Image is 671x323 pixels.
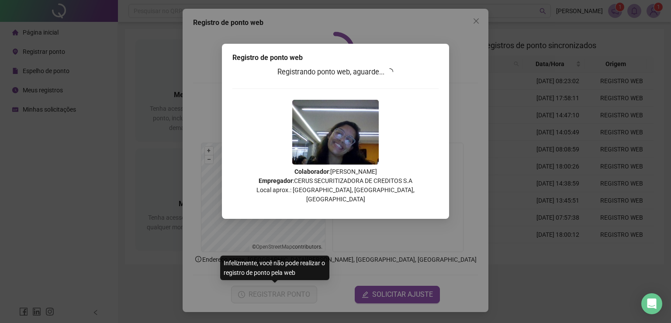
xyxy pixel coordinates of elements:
p: : [PERSON_NAME] : CERUS SECURITIZADORA DE CREDITOS S.A Local aprox.: [GEOGRAPHIC_DATA], [GEOGRAPH... [232,167,439,204]
img: 9k= [292,100,379,165]
div: Open Intercom Messenger [641,293,662,314]
strong: Empregador [259,177,293,184]
h3: Registrando ponto web, aguarde... [232,67,439,78]
div: Registro de ponto web [232,53,439,63]
strong: Colaborador [294,168,329,175]
span: loading [386,68,393,75]
div: Infelizmente, você não pode realizar o registro de ponto pela web [220,256,329,280]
